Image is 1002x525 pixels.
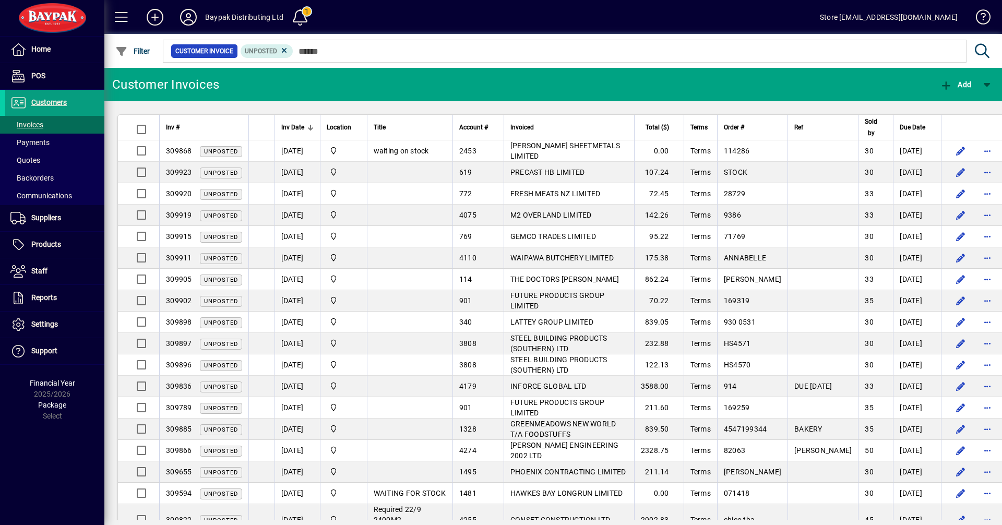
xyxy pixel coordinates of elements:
[204,341,238,348] span: Unposted
[893,226,941,247] td: [DATE]
[5,63,104,89] a: POS
[510,189,601,198] span: FRESH MEATS NZ LIMITED
[166,339,192,348] span: 309897
[865,254,874,262] span: 30
[979,378,996,395] button: More options
[952,356,969,373] button: Edit
[204,277,238,283] span: Unposted
[794,122,852,133] div: Ref
[459,211,476,219] span: 4075
[275,226,320,247] td: [DATE]
[952,142,969,159] button: Edit
[724,232,745,241] span: 71769
[459,446,476,455] span: 4274
[724,361,751,369] span: HS4570
[690,446,711,455] span: Terms
[245,47,277,55] span: Unposted
[893,247,941,269] td: [DATE]
[459,296,472,305] span: 901
[634,333,684,354] td: 232.88
[724,468,781,476] span: [PERSON_NAME]
[952,228,969,245] button: Edit
[865,189,874,198] span: 33
[5,285,104,311] a: Reports
[459,361,476,369] span: 3808
[327,487,361,499] span: Baypak - Onekawa
[865,468,874,476] span: 30
[204,212,238,219] span: Unposted
[30,379,75,387] span: Financial Year
[893,162,941,183] td: [DATE]
[634,419,684,440] td: 839.50
[5,258,104,284] a: Staff
[952,399,969,416] button: Edit
[893,205,941,226] td: [DATE]
[166,211,192,219] span: 309919
[459,254,476,262] span: 4110
[275,162,320,183] td: [DATE]
[979,164,996,181] button: More options
[979,399,996,416] button: More options
[327,273,361,285] span: Baypak - Onekawa
[979,249,996,266] button: More options
[510,334,607,353] span: STEEL BUILDING PRODUCTS (SOUTHERN) LTD
[634,183,684,205] td: 72.45
[865,318,874,326] span: 30
[510,441,618,460] span: [PERSON_NAME] ENGINEERING 2002 LTD
[940,80,971,89] span: Add
[275,183,320,205] td: [DATE]
[724,403,750,412] span: 169259
[327,466,361,478] span: Baypak - Onekawa
[510,254,614,262] span: WAIPAWA BUTCHERY LIMITED
[275,247,320,269] td: [DATE]
[459,122,488,133] span: Account #
[979,485,996,502] button: More options
[459,275,472,283] span: 114
[327,166,361,178] span: Baypak - Onekawa
[865,232,874,241] span: 30
[690,189,711,198] span: Terms
[327,316,361,328] span: Baypak - Onekawa
[459,168,472,176] span: 619
[327,295,361,306] span: Baypak - Onekawa
[459,232,472,241] span: 769
[634,483,684,504] td: 0.00
[634,461,684,483] td: 211.14
[5,187,104,205] a: Communications
[459,468,476,476] span: 1495
[510,168,585,176] span: PRECAST HB LIMITED
[5,116,104,134] a: Invoices
[166,147,192,155] span: 309868
[893,440,941,461] td: [DATE]
[893,419,941,440] td: [DATE]
[690,318,711,326] span: Terms
[820,9,958,26] div: Store [EMAIL_ADDRESS][DOMAIN_NAME]
[724,318,756,326] span: 930 0531
[205,9,283,26] div: Baypak Distributing Ltd
[724,122,744,133] span: Order #
[459,339,476,348] span: 3808
[166,232,192,241] span: 309915
[646,122,669,133] span: Total ($)
[204,319,238,326] span: Unposted
[690,403,711,412] span: Terms
[634,290,684,312] td: 70.22
[327,402,361,413] span: Baypak - Onekawa
[275,269,320,290] td: [DATE]
[510,141,620,160] span: [PERSON_NAME] SHEETMETALS LIMITED
[865,489,874,497] span: 30
[5,232,104,258] a: Products
[175,46,233,56] span: Customer Invoice
[166,403,192,412] span: 309789
[893,312,941,333] td: [DATE]
[281,122,304,133] span: Inv Date
[893,461,941,483] td: [DATE]
[893,397,941,419] td: [DATE]
[952,378,969,395] button: Edit
[166,382,192,390] span: 309836
[952,442,969,459] button: Edit
[690,382,711,390] span: Terms
[893,376,941,397] td: [DATE]
[204,191,238,198] span: Unposted
[327,252,361,264] span: Baypak - Onekawa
